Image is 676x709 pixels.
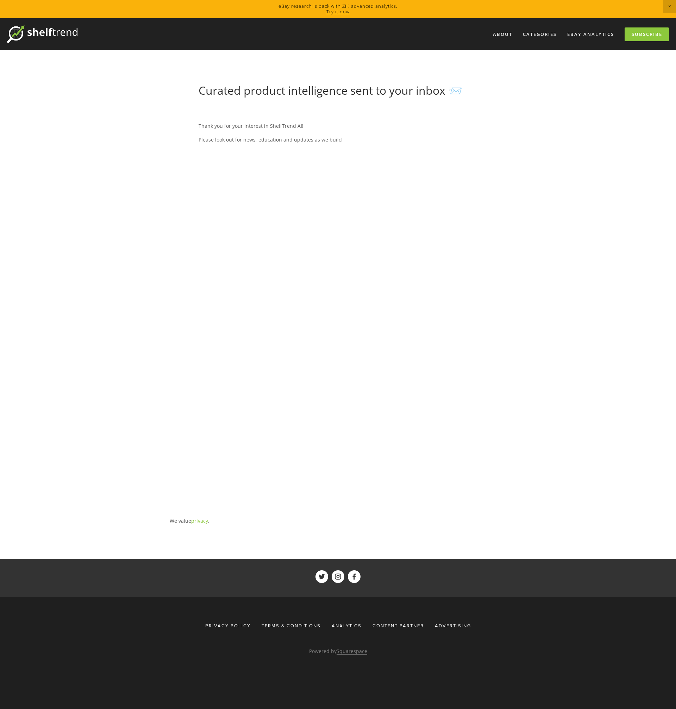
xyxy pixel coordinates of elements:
[199,135,477,144] p: Please look out for news, education and updates as we build
[332,570,344,583] a: ShelfTrend
[19,41,25,46] img: tab_domain_overview_orange.svg
[199,121,477,130] p: Thank you for your interest in ShelfTrend AI!
[20,11,35,17] div: v 4.0.25
[27,42,63,46] div: Domain Overview
[373,622,424,629] span: Content Partner
[199,84,477,97] h1: Curated product intelligence sent to your inbox 📨
[7,25,77,43] img: ShelfTrend
[518,29,561,40] div: Categories
[18,18,77,24] div: Domain: [DOMAIN_NAME]
[205,620,255,632] a: Privacy Policy
[327,620,366,632] div: Analytics
[11,11,17,17] img: logo_orange.svg
[262,622,321,629] span: Terms & Conditions
[78,42,119,46] div: Keywords by Traffic
[326,8,350,15] a: Try it now
[191,517,208,524] a: privacy
[348,570,361,583] a: ShelfTrend
[11,18,17,24] img: website_grey.svg
[170,516,506,525] p: We value .
[170,647,506,655] p: Powered by
[368,620,428,632] a: Content Partner
[563,29,619,40] a: eBay Analytics
[257,620,325,632] a: Terms & Conditions
[70,41,76,46] img: tab_keywords_by_traffic_grey.svg
[430,620,471,632] a: Advertising
[315,570,328,583] a: ShelfTrend
[488,29,517,40] a: About
[435,622,471,629] span: Advertising
[625,27,669,41] a: Subscribe
[337,648,367,655] a: Squarespace
[205,622,251,629] span: Privacy Policy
